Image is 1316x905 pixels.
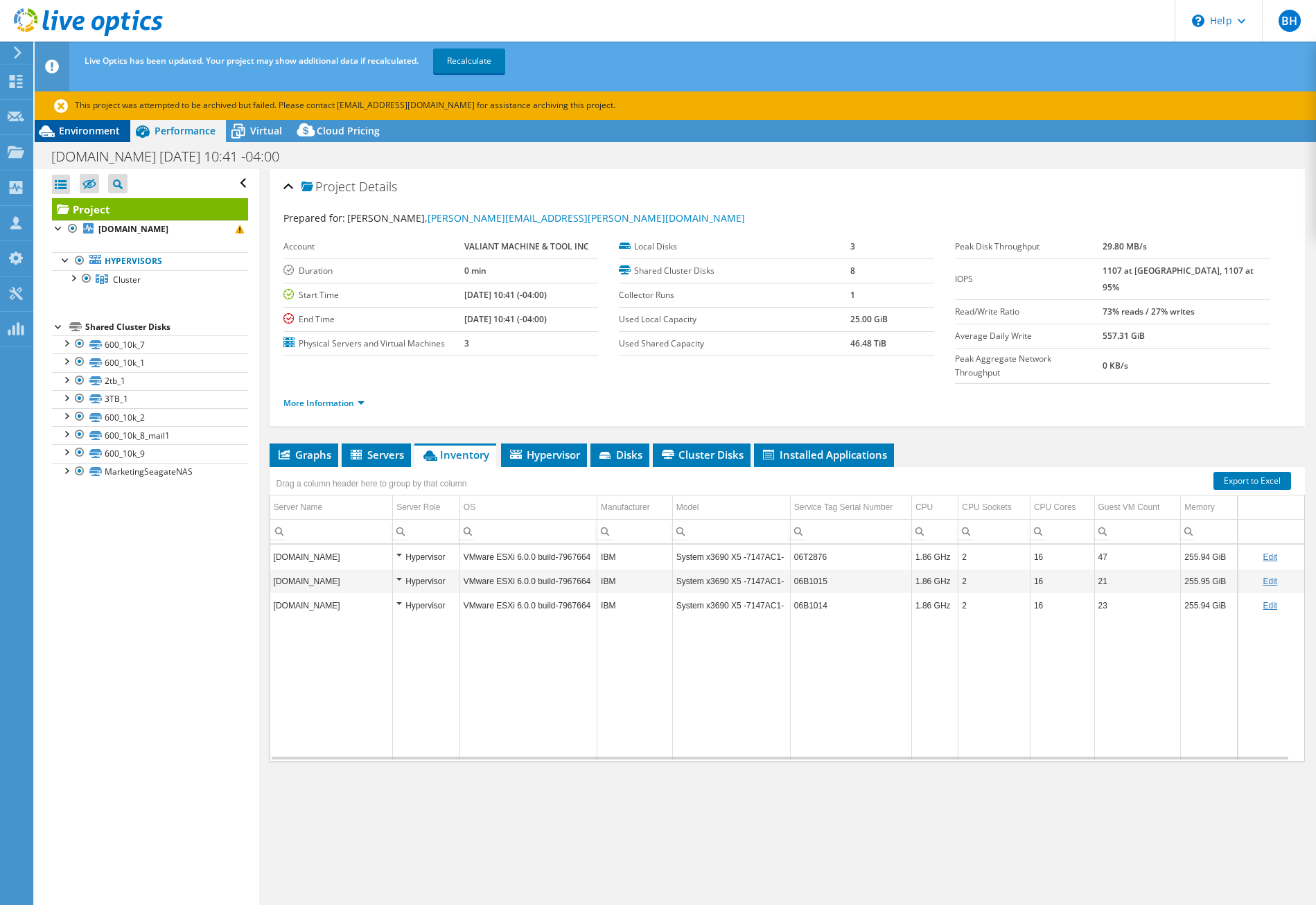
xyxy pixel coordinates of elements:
label: Shared Cluster Disks [619,264,850,278]
label: Average Daily Write [955,329,1103,343]
label: Peak Aggregate Network Throughput [955,352,1103,380]
label: Used Local Capacity [619,313,850,326]
div: CPU [915,499,933,516]
b: 46.48 TiB [850,337,886,349]
div: Hypervisor [396,597,456,614]
td: Column Service Tag Serial Number, Value 06B1014 [790,593,911,617]
label: Used Shared Capacity [619,337,850,351]
td: Column OS, Value VMware ESXi 6.0.0 build-7967664 [459,593,597,617]
label: Peak Disk Throughput [955,240,1103,254]
td: Column Server Name, Value esx2.corp.valiantmachine.com [270,569,393,593]
td: Column Model, Value System x3690 X5 -7147AC1- [672,593,790,617]
a: [DOMAIN_NAME] [52,220,248,238]
td: Column Memory, Value 255.95 GiB [1181,569,1238,593]
div: CPU Cores [1034,499,1076,516]
td: Column Server Role, Value Hypervisor [393,569,460,593]
span: Details [359,178,397,195]
b: 8 [850,265,855,276]
b: 0 KB/s [1103,360,1128,371]
span: BH [1279,10,1301,32]
div: Hypervisor [396,573,456,590]
b: 1 [850,289,855,301]
div: Model [676,499,699,516]
td: Column Manufacturer, Value IBM [597,593,673,617]
div: Shared Cluster Disks [85,319,248,335]
div: Manufacturer [601,499,650,516]
td: Column Server Name, Value esx3.corp.valiantmachine.com [270,545,393,569]
label: Collector Runs [619,288,850,302]
div: OS [464,499,475,516]
b: 73% reads / 27% writes [1103,306,1195,317]
div: Memory [1184,499,1214,516]
td: Column CPU Cores, Value 16 [1030,593,1094,617]
span: Cluster [113,274,141,285]
td: Column Server Role, Filter cell [393,519,460,543]
label: Prepared for: [283,211,345,225]
td: Manufacturer Column [597,495,673,520]
td: Column Model, Value System x3690 X5 -7147AC1- [672,545,790,569]
td: Column CPU, Filter cell [911,519,958,543]
label: Physical Servers and Virtual Machines [283,337,464,351]
div: CPU Sockets [962,499,1011,516]
td: Column Memory, Filter cell [1181,519,1238,543]
td: Column CPU Sockets, Value 2 [958,593,1030,617]
td: Column Manufacturer, Filter cell [597,519,673,543]
td: Column Server Name, Filter cell [270,519,393,543]
td: Column Guest VM Count, Filter cell [1094,519,1181,543]
span: Disks [597,448,642,462]
p: This project was attempted to be archived but failed. Please contact [EMAIL_ADDRESS][DOMAIN_NAME]... [54,98,712,113]
a: Cluster [52,270,248,288]
label: End Time [283,313,464,326]
span: Cloud Pricing [317,124,380,137]
svg: \n [1192,15,1204,27]
td: Column CPU Sockets, Filter cell [958,519,1030,543]
label: Local Disks [619,240,850,254]
td: Column Server Role, Value Hypervisor [393,593,460,617]
td: Column Guest VM Count, Value 21 [1094,569,1181,593]
div: Server Name [274,499,323,516]
b: [DOMAIN_NAME] [98,223,168,235]
label: Account [283,240,464,254]
td: OS Column [459,495,597,520]
td: Model Column [672,495,790,520]
b: 3 [464,337,469,349]
div: Hypervisor [396,549,456,565]
a: Export to Excel [1213,472,1291,490]
a: Hypervisors [52,252,248,270]
label: Read/Write Ratio [955,305,1103,319]
td: Column CPU, Value 1.86 GHz [911,545,958,569]
td: Guest VM Count Column [1094,495,1181,520]
div: Data grid [270,467,1305,762]
a: 3TB_1 [52,390,248,408]
label: IOPS [955,272,1103,286]
a: 600_10k_7 [52,335,248,353]
td: Column Guest VM Count, Value 47 [1094,545,1181,569]
td: Column Manufacturer, Value IBM [597,569,673,593]
span: Graphs [277,448,331,462]
b: 3 [850,240,855,252]
a: Edit [1263,577,1277,586]
span: Performance [155,124,216,137]
b: 25.00 GiB [850,313,888,325]
span: Servers [349,448,404,462]
span: Installed Applications [761,448,887,462]
td: Column Guest VM Count, Value 23 [1094,593,1181,617]
td: Column Service Tag Serial Number, Filter cell [790,519,911,543]
a: Project [52,198,248,220]
td: Column OS, Value VMware ESXi 6.0.0 build-7967664 [459,545,597,569]
label: Start Time [283,288,464,302]
a: Recalculate [433,49,505,73]
div: Drag a column header here to group by that column [273,474,471,493]
td: Column CPU Cores, Value 16 [1030,545,1094,569]
td: Column OS, Value VMware ESXi 6.0.0 build-7967664 [459,569,597,593]
td: Column Manufacturer, Value IBM [597,545,673,569]
span: [PERSON_NAME], [347,211,745,225]
span: Live Optics has been updated. Your project may show additional data if recalculated. [85,55,419,67]
td: Service Tag Serial Number Column [790,495,911,520]
span: Environment [59,124,120,137]
td: Column Service Tag Serial Number, Value 06B1015 [790,569,911,593]
label: Duration [283,264,464,278]
td: Column CPU, Value 1.86 GHz [911,593,958,617]
b: 0 min [464,265,486,276]
td: CPU Cores Column [1030,495,1094,520]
